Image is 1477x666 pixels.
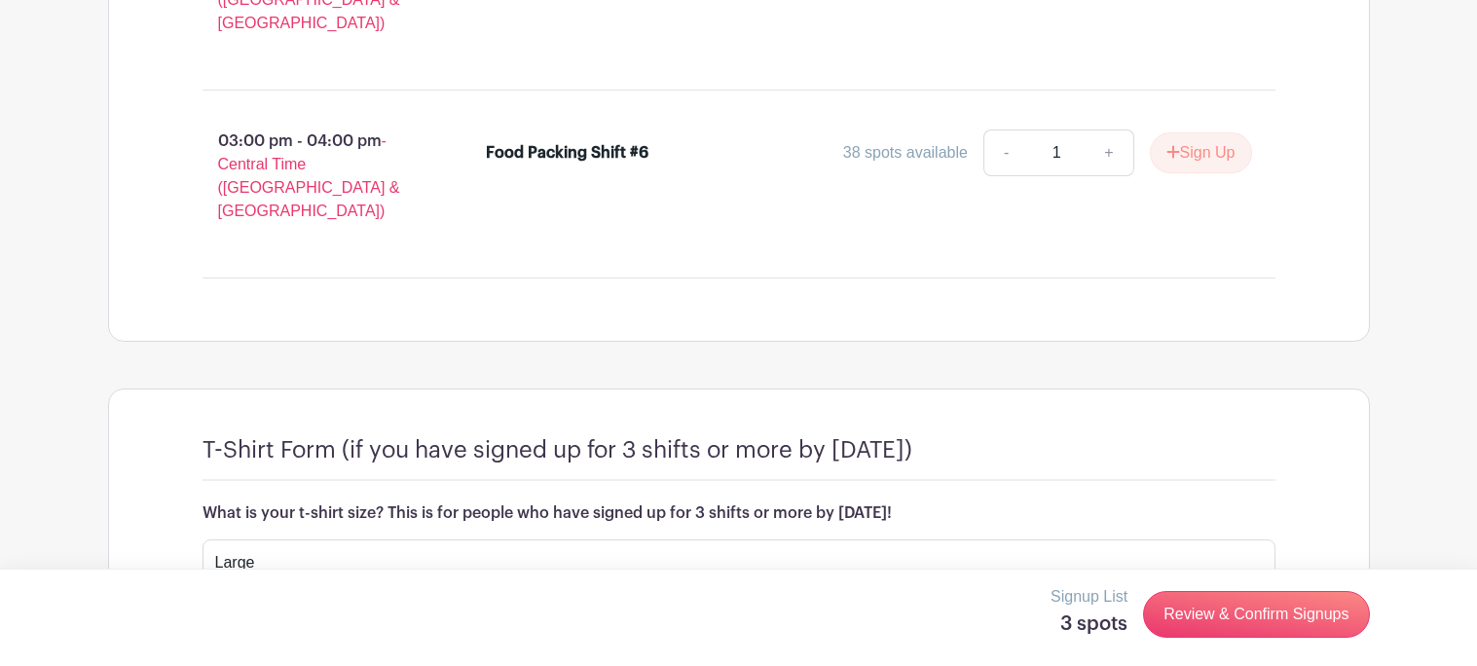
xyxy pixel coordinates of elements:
[1085,129,1133,176] a: +
[203,539,1275,586] input: Type your answer
[486,141,648,165] div: Food Packing Shift #6
[203,436,912,464] h4: T-Shirt Form (if you have signed up for 3 shifts or more by [DATE])
[983,129,1028,176] a: -
[1051,612,1127,636] h5: 3 spots
[1150,132,1252,173] button: Sign Up
[843,141,968,165] div: 38 spots available
[1143,591,1369,638] a: Review & Confirm Signups
[218,132,400,219] span: - Central Time ([GEOGRAPHIC_DATA] & [GEOGRAPHIC_DATA])
[203,504,1275,523] h6: What is your t-shirt size? This is for people who have signed up for 3 shifts or more by [DATE]!
[171,122,456,231] p: 03:00 pm - 04:00 pm
[1051,585,1127,609] p: Signup List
